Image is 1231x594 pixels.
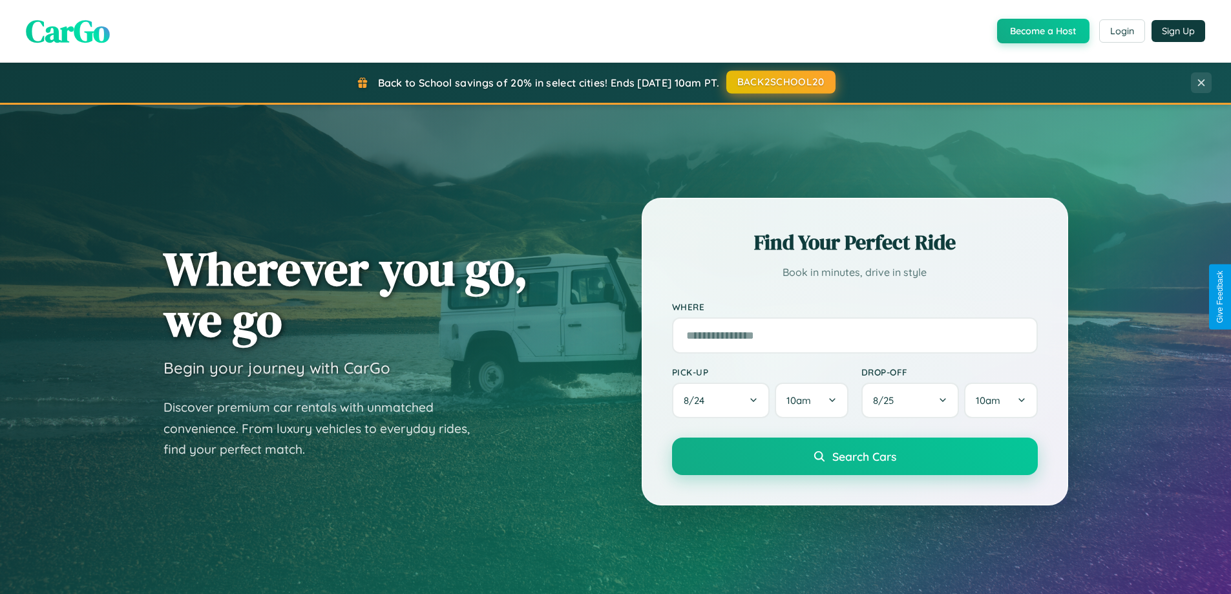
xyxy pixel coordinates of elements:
button: BACK2SCHOOL20 [726,70,836,94]
button: 10am [775,383,848,418]
h1: Wherever you go, we go [163,243,528,345]
p: Book in minutes, drive in style [672,263,1038,282]
span: Back to School savings of 20% in select cities! Ends [DATE] 10am PT. [378,76,719,89]
button: 8/24 [672,383,770,418]
span: 8 / 25 [873,394,900,407]
label: Where [672,301,1038,312]
h3: Begin your journey with CarGo [163,358,390,377]
span: 10am [976,394,1000,407]
button: 10am [964,383,1037,418]
span: 10am [786,394,811,407]
button: Become a Host [997,19,1089,43]
label: Pick-up [672,366,848,377]
label: Drop-off [861,366,1038,377]
span: CarGo [26,10,110,52]
h2: Find Your Perfect Ride [672,228,1038,257]
p: Discover premium car rentals with unmatched convenience. From luxury vehicles to everyday rides, ... [163,397,487,460]
span: 8 / 24 [684,394,711,407]
button: 8/25 [861,383,960,418]
span: Search Cars [832,449,896,463]
button: Sign Up [1152,20,1205,42]
button: Search Cars [672,438,1038,475]
div: Give Feedback [1215,271,1225,323]
button: Login [1099,19,1145,43]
